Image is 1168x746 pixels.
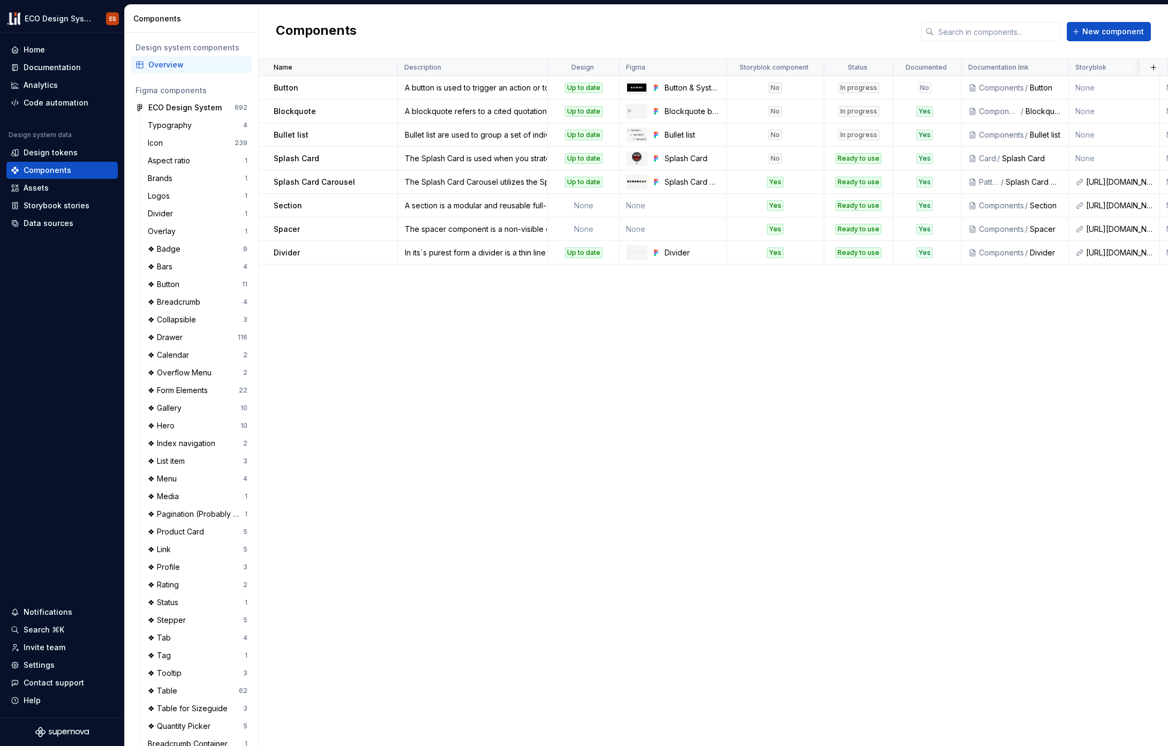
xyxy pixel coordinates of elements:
[1067,22,1151,41] button: New component
[243,634,247,642] div: 4
[144,523,252,540] a: ❖ Product Card5
[1069,147,1160,170] td: None
[144,152,252,169] a: Aspect ratio1
[144,612,252,629] a: ❖ Stepper5
[665,247,720,258] div: Divider
[144,258,252,275] a: ❖ Bars4
[1024,224,1030,235] div: /
[274,153,319,164] p: Splash Card
[243,563,247,571] div: 3
[144,453,252,470] a: ❖ List item3
[144,382,252,399] a: ❖ Form Elements22
[245,651,247,660] div: 1
[235,139,247,147] div: 239
[144,488,252,505] a: ❖ Media1
[245,174,247,183] div: 1
[665,106,720,117] div: Blockquote base
[838,82,879,93] div: In progress
[24,80,58,91] div: Analytics
[6,162,118,179] a: Components
[398,130,547,140] div: Bullet list are used to group a set of individual but related text items together.
[665,130,720,140] div: Bullet list
[245,227,247,236] div: 1
[148,438,220,449] div: ❖ Index navigation
[274,63,292,72] p: Name
[243,245,247,253] div: 9
[274,177,355,187] p: Splash Card Carousel
[243,545,247,554] div: 5
[144,435,252,452] a: ❖ Index navigation2
[24,62,81,73] div: Documentation
[148,721,215,732] div: ❖ Quantity Picker
[24,624,64,635] div: Search ⌘K
[144,346,252,364] a: ❖ Calendar2
[144,276,252,293] a: ❖ Button11
[620,194,727,217] td: None
[144,470,252,487] a: ❖ Menu4
[144,629,252,646] a: ❖ Tab4
[398,82,547,93] div: A button is used to trigger an action or to navigate to a different page. Buttons allow users to ...
[24,695,41,706] div: Help
[144,170,252,187] a: Brands1
[968,63,1029,72] p: Documentation link
[565,82,602,93] div: Up to date
[906,63,947,72] p: Documented
[243,722,247,730] div: 5
[1002,153,1062,164] div: Splash Card
[1030,82,1062,93] div: Button
[148,279,184,290] div: ❖ Button
[148,685,182,696] div: ❖ Table
[767,224,783,235] div: Yes
[144,205,252,222] a: Divider1
[239,386,247,395] div: 22
[243,439,247,448] div: 2
[148,59,247,70] div: Overview
[1086,247,1153,258] div: [URL][DOMAIN_NAME]
[240,421,247,430] div: 10
[144,293,252,311] a: ❖ Breadcrumb4
[768,153,782,164] div: No
[148,509,245,519] div: ❖ Pagination (Probably not going to be used ever)
[835,200,881,211] div: Ready to use
[144,311,252,328] a: ❖ Collapsible3
[835,153,881,164] div: Ready to use
[740,63,809,72] p: Storyblok component
[245,492,247,501] div: 1
[398,224,547,235] div: The spacer component is a non-visible component that is used to create or manage space between UI...
[6,94,118,111] a: Code automation
[240,404,247,412] div: 10
[148,579,183,590] div: ❖ Rating
[632,152,642,165] img: Splash Card
[144,647,252,664] a: ❖ Tag1
[238,333,247,342] div: 116
[144,594,252,611] a: ❖ Status1
[148,244,185,254] div: ❖ Badge
[398,177,547,187] div: The Splash Card Carousel utilizes the Splash Card component in order to display exciting offers, ...
[916,130,933,140] div: Yes
[768,106,782,117] div: No
[243,669,247,677] div: 3
[148,403,186,413] div: ❖ Gallery
[144,117,252,134] a: Typography4
[6,639,118,656] a: Invite team
[548,217,620,241] td: None
[148,544,175,555] div: ❖ Link
[916,200,933,211] div: Yes
[565,153,602,164] div: Up to date
[133,13,254,24] div: Components
[24,660,55,670] div: Settings
[979,153,996,164] div: Card
[1086,200,1153,211] div: [URL][DOMAIN_NAME]
[1069,123,1160,147] td: None
[848,63,868,72] p: Status
[144,665,252,682] a: ❖ Tooltip3
[245,598,247,607] div: 1
[24,200,89,211] div: Storybook stories
[1086,177,1153,187] div: [URL][DOMAIN_NAME]
[9,131,72,139] div: Design system data
[996,153,1002,164] div: /
[243,368,247,377] div: 2
[148,191,174,201] div: Logos
[144,134,252,152] a: Icon239
[916,177,933,187] div: Yes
